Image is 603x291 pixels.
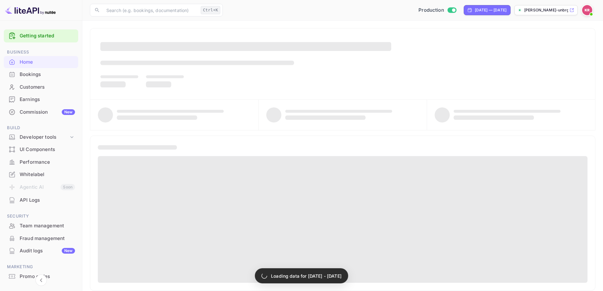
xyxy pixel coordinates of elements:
[5,5,56,15] img: LiteAPI logo
[20,273,75,280] div: Promo codes
[4,132,78,143] div: Developer tools
[4,220,78,231] a: Team management
[20,84,75,91] div: Customers
[4,68,78,80] a: Bookings
[20,197,75,204] div: API Logs
[4,124,78,131] span: Build
[4,213,78,220] span: Security
[62,109,75,115] div: New
[20,247,75,255] div: Audit logs
[20,109,75,116] div: Commission
[4,106,78,118] a: CommissionNew
[20,59,75,66] div: Home
[524,7,568,13] p: [PERSON_NAME]-unbrg.[PERSON_NAME]...
[20,159,75,166] div: Performance
[4,232,78,245] div: Fraud management
[20,222,75,230] div: Team management
[35,275,47,286] button: Collapse navigation
[4,245,78,256] a: Audit logsNew
[62,248,75,254] div: New
[20,235,75,242] div: Fraud management
[418,7,444,14] span: Production
[475,7,506,13] div: [DATE] — [DATE]
[4,156,78,168] a: Performance
[4,232,78,244] a: Fraud management
[4,93,78,106] div: Earnings
[4,29,78,42] div: Getting started
[4,68,78,81] div: Bookings
[4,143,78,156] div: UI Components
[4,93,78,105] a: Earnings
[20,146,75,153] div: UI Components
[4,270,78,283] div: Promo codes
[103,4,198,16] input: Search (e.g. bookings, documentation)
[4,168,78,181] div: Whitelabel
[4,49,78,56] span: Business
[271,273,342,279] p: Loading data for [DATE] - [DATE]
[4,194,78,206] div: API Logs
[4,168,78,180] a: Whitelabel
[4,270,78,282] a: Promo codes
[4,156,78,168] div: Performance
[582,5,592,15] img: Kobus Roux
[20,134,69,141] div: Developer tools
[20,96,75,103] div: Earnings
[4,143,78,155] a: UI Components
[416,7,459,14] div: Switch to Sandbox mode
[4,194,78,206] a: API Logs
[20,71,75,78] div: Bookings
[201,6,220,14] div: Ctrl+K
[4,56,78,68] a: Home
[4,81,78,93] a: Customers
[20,32,75,40] a: Getting started
[4,263,78,270] span: Marketing
[20,171,75,178] div: Whitelabel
